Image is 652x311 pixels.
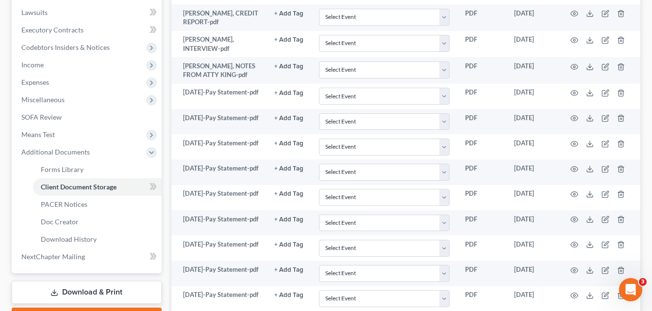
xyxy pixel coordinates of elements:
button: + Add Tag [274,11,303,17]
a: + Add Tag [274,265,303,274]
td: [PERSON_NAME], NOTES FROM ATTY KING-pdf [171,57,267,84]
button: + Add Tag [274,217,303,223]
td: [DATE] [506,185,559,210]
a: SOFA Review [14,109,162,126]
span: Income [21,61,44,69]
td: [PERSON_NAME], INTERVIEW-pdf [171,31,267,58]
button: + Add Tag [274,267,303,273]
a: + Add Tag [274,9,303,18]
td: PDF [457,159,506,185]
td: [DATE]-Pay Statement-pdf [171,84,267,109]
td: [DATE]-Pay Statement-pdf [171,235,267,261]
span: Doc Creator [41,218,79,226]
button: + Add Tag [274,63,303,70]
span: NextChapter Mailing [21,252,85,261]
td: [DATE] [506,57,559,84]
td: PDF [457,4,506,31]
a: Client Document Storage [33,178,162,196]
td: [DATE] [506,109,559,134]
button: + Add Tag [274,166,303,172]
a: + Add Tag [274,88,303,97]
a: + Add Tag [274,164,303,173]
td: PDF [457,57,506,84]
td: [PERSON_NAME], CREDIT REPORT-pdf [171,4,267,31]
a: + Add Tag [274,290,303,299]
span: PACER Notices [41,200,87,208]
a: + Add Tag [274,113,303,123]
td: PDF [457,134,506,159]
td: [DATE]-Pay Statement-pdf [171,261,267,286]
a: NextChapter Mailing [14,248,162,265]
td: [DATE] [506,4,559,31]
td: PDF [457,31,506,58]
span: Lawsuits [21,8,48,16]
td: PDF [457,84,506,109]
span: Download History [41,235,97,243]
a: Download & Print [12,281,162,304]
td: [DATE] [506,261,559,286]
td: PDF [457,261,506,286]
span: SOFA Review [21,113,62,121]
button: + Add Tag [274,191,303,197]
button: + Add Tag [274,140,303,147]
button: + Add Tag [274,115,303,122]
td: [DATE] [506,84,559,109]
td: PDF [457,185,506,210]
a: Executory Contracts [14,21,162,39]
td: [DATE]-Pay Statement-pdf [171,134,267,159]
a: Download History [33,231,162,248]
button: + Add Tag [274,292,303,298]
a: + Add Tag [274,35,303,44]
span: Miscellaneous [21,95,65,104]
td: [DATE] [506,235,559,261]
a: Doc Creator [33,213,162,231]
a: + Add Tag [274,215,303,224]
button: + Add Tag [274,90,303,96]
span: Additional Documents [21,148,90,156]
td: PDF [457,109,506,134]
td: [DATE]-Pay Statement-pdf [171,210,267,235]
td: [DATE] [506,210,559,235]
span: Means Test [21,130,55,139]
td: [DATE]-Pay Statement-pdf [171,185,267,210]
button: + Add Tag [274,242,303,248]
td: PDF [457,210,506,235]
a: Forms Library [33,161,162,178]
a: + Add Tag [274,189,303,198]
span: 3 [639,278,647,286]
td: [DATE] [506,134,559,159]
span: Forms Library [41,165,84,173]
a: PACER Notices [33,196,162,213]
td: [DATE] [506,159,559,185]
td: [DATE]-Pay Statement-pdf [171,109,267,134]
a: + Add Tag [274,62,303,71]
span: Codebtors Insiders & Notices [21,43,110,51]
span: Executory Contracts [21,26,84,34]
td: [DATE] [506,31,559,58]
iframe: Intercom live chat [619,278,642,301]
td: PDF [457,235,506,261]
td: [DATE]-Pay Statement-pdf [171,159,267,185]
a: Lawsuits [14,4,162,21]
span: Client Document Storage [41,183,117,191]
span: Expenses [21,78,49,86]
button: + Add Tag [274,37,303,43]
a: + Add Tag [274,240,303,249]
a: + Add Tag [274,139,303,148]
